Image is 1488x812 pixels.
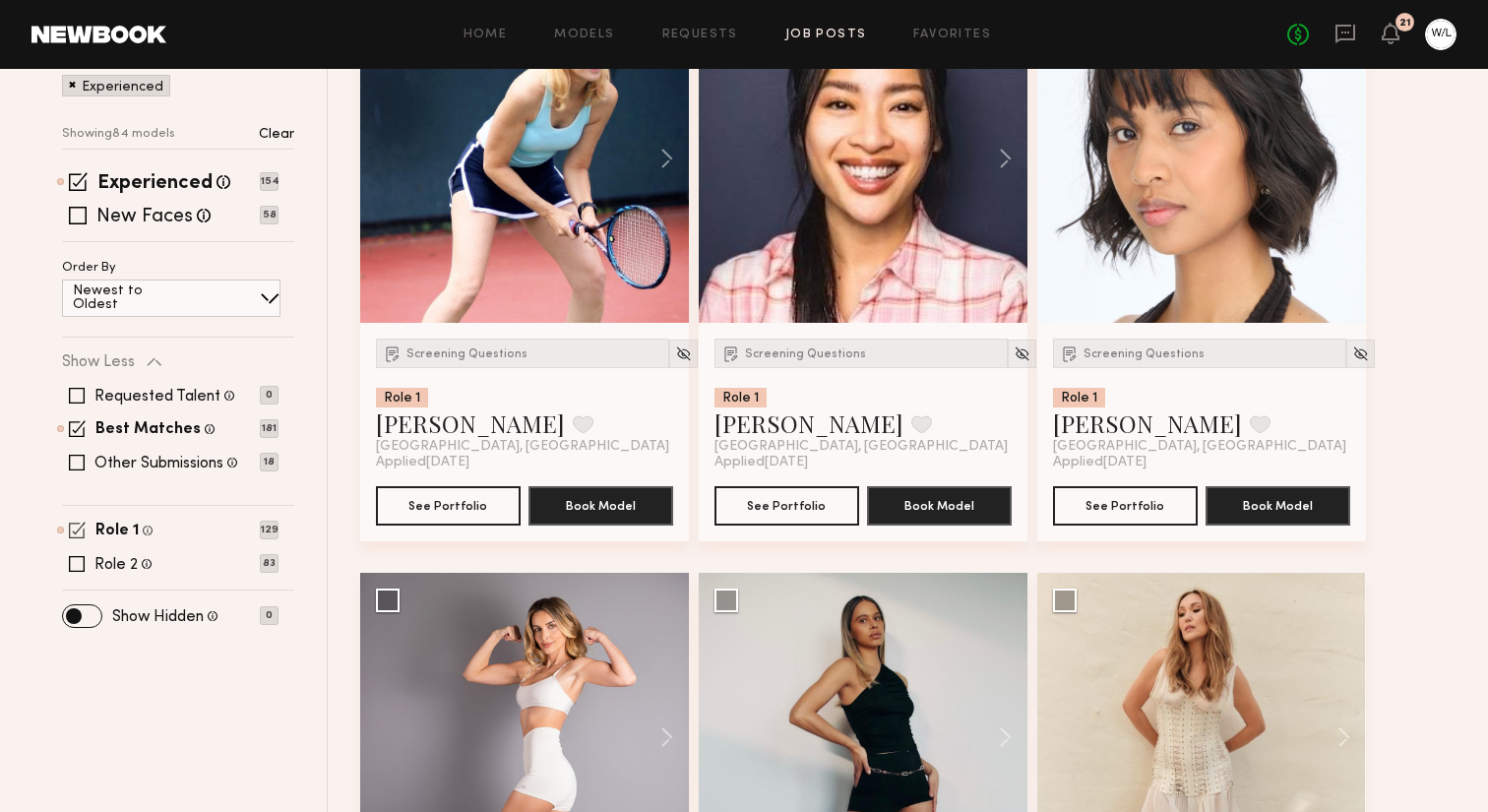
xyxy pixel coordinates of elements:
[1053,407,1242,439] a: [PERSON_NAME]
[1060,344,1080,363] img: Submission Icon
[745,348,866,360] span: Screening Questions
[913,29,991,41] a: Favorites
[1053,439,1346,455] span: [GEOGRAPHIC_DATA], [GEOGRAPHIC_DATA]
[714,388,767,407] div: Role 1
[714,455,1012,470] div: Applied [DATE]
[867,486,1012,526] button: Book Model
[260,606,279,625] p: 0
[714,439,1008,455] span: [GEOGRAPHIC_DATA], [GEOGRAPHIC_DATA]
[260,453,279,471] p: 18
[94,456,223,471] label: Other Submissions
[721,344,741,363] img: Submission Icon
[1053,455,1350,470] div: Applied [DATE]
[1014,345,1030,362] img: Unhide Model
[1206,486,1350,526] button: Book Model
[96,208,193,227] label: New Faces
[714,486,859,526] button: See Portfolio
[73,284,190,312] p: Newest to Oldest
[82,81,163,94] p: Experienced
[62,262,116,275] p: Order By
[260,386,279,405] p: 0
[62,128,175,141] p: Showing 84 models
[1053,388,1105,407] div: Role 1
[867,496,1012,513] a: Book Model
[260,554,279,573] p: 83
[260,206,279,224] p: 58
[260,521,279,539] p: 129
[376,486,521,526] button: See Portfolio
[1053,486,1198,526] button: See Portfolio
[406,348,527,360] span: Screening Questions
[94,389,220,405] label: Requested Talent
[62,354,135,370] p: Show Less
[1206,496,1350,513] a: Book Model
[785,29,867,41] a: Job Posts
[1399,18,1411,29] div: 21
[112,609,204,625] label: Show Hidden
[376,407,565,439] a: [PERSON_NAME]
[528,496,673,513] a: Book Model
[554,29,614,41] a: Models
[260,419,279,438] p: 181
[675,345,692,362] img: Unhide Model
[714,407,903,439] a: [PERSON_NAME]
[376,455,673,470] div: Applied [DATE]
[376,388,428,407] div: Role 1
[260,172,279,191] p: 154
[383,344,403,363] img: Submission Icon
[94,557,138,573] label: Role 2
[97,174,213,194] label: Experienced
[95,524,139,539] label: Role 1
[259,128,294,142] p: Clear
[662,29,738,41] a: Requests
[95,422,201,438] label: Best Matches
[1352,345,1369,362] img: Unhide Model
[528,486,673,526] button: Book Model
[1084,348,1205,360] span: Screening Questions
[376,439,669,455] span: [GEOGRAPHIC_DATA], [GEOGRAPHIC_DATA]
[464,29,508,41] a: Home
